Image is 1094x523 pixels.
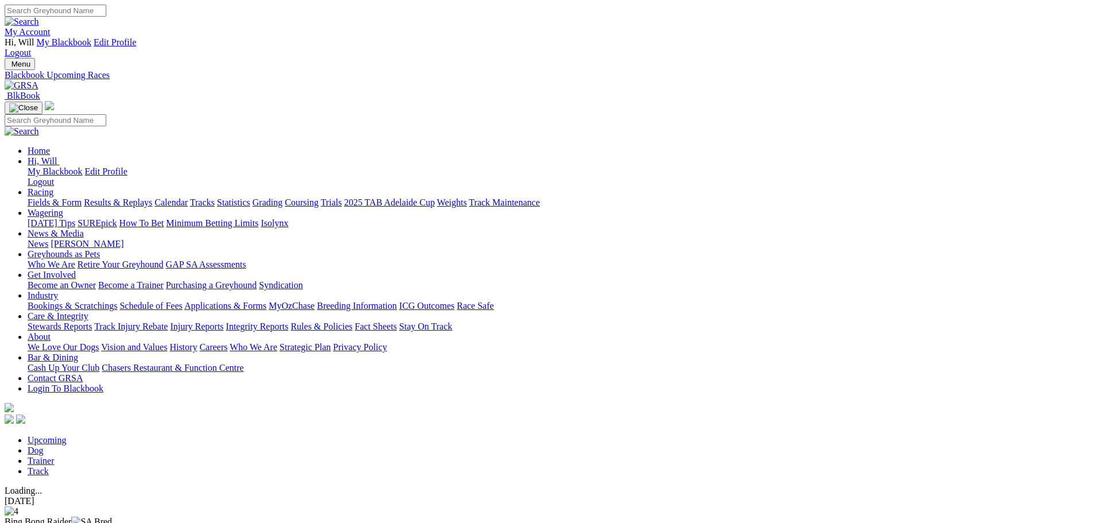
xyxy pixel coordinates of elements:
[190,197,215,207] a: Tracks
[11,60,30,68] span: Menu
[199,342,227,352] a: Careers
[28,259,75,269] a: Who We Are
[28,156,57,166] span: Hi, Will
[119,218,164,228] a: How To Bet
[28,321,92,331] a: Stewards Reports
[98,280,164,290] a: Become a Trainer
[253,197,283,207] a: Grading
[344,197,435,207] a: 2025 TAB Adelaide Cup
[169,342,197,352] a: History
[5,37,1089,58] div: My Account
[5,80,38,91] img: GRSA
[226,321,288,331] a: Integrity Reports
[102,363,243,373] a: Chasers Restaurant & Function Centre
[28,435,67,445] a: Upcoming
[28,197,82,207] a: Fields & Form
[28,280,1089,290] div: Get Involved
[166,218,258,228] a: Minimum Betting Limits
[9,103,38,113] img: Close
[5,70,1089,80] a: Blackbook Upcoming Races
[280,342,331,352] a: Strategic Plan
[16,414,25,424] img: twitter.svg
[28,311,88,321] a: Care & Integrity
[94,37,136,47] a: Edit Profile
[457,301,493,311] a: Race Safe
[28,270,76,280] a: Get Involved
[78,259,164,269] a: Retire Your Greyhound
[28,290,58,300] a: Industry
[28,301,117,311] a: Bookings & Scratchings
[5,506,18,517] img: 4
[28,239,1089,249] div: News & Media
[78,218,117,228] a: SUREpick
[5,58,35,70] button: Toggle navigation
[437,197,467,207] a: Weights
[5,114,106,126] input: Search
[5,91,40,100] a: BlkBook
[28,156,60,166] a: Hi, Will
[154,197,188,207] a: Calendar
[28,166,83,176] a: My Blackbook
[259,280,303,290] a: Syndication
[5,126,39,137] img: Search
[28,208,63,218] a: Wagering
[5,102,42,114] button: Toggle navigation
[28,352,78,362] a: Bar & Dining
[28,177,54,187] a: Logout
[291,321,353,331] a: Rules & Policies
[28,332,51,342] a: About
[28,301,1089,311] div: Industry
[28,228,84,238] a: News & Media
[28,218,1089,228] div: Wagering
[5,37,34,47] span: Hi, Will
[355,321,397,331] a: Fact Sheets
[28,363,99,373] a: Cash Up Your Club
[94,321,168,331] a: Track Injury Rebate
[5,48,31,57] a: Logout
[51,239,123,249] a: [PERSON_NAME]
[5,27,51,37] a: My Account
[5,403,14,412] img: logo-grsa-white.png
[28,146,50,156] a: Home
[101,342,167,352] a: Vision and Values
[399,301,454,311] a: ICG Outcomes
[469,197,540,207] a: Track Maintenance
[28,466,49,476] a: Track
[5,414,14,424] img: facebook.svg
[28,197,1089,208] div: Racing
[184,301,266,311] a: Applications & Forms
[170,321,223,331] a: Injury Reports
[7,91,40,100] span: BlkBook
[317,301,397,311] a: Breeding Information
[5,5,106,17] input: Search
[28,363,1089,373] div: Bar & Dining
[285,197,319,207] a: Coursing
[261,218,288,228] a: Isolynx
[28,187,53,197] a: Racing
[28,445,44,455] a: Dog
[85,166,127,176] a: Edit Profile
[84,197,152,207] a: Results & Replays
[5,496,1089,506] div: [DATE]
[28,342,99,352] a: We Love Our Dogs
[333,342,387,352] a: Privacy Policy
[230,342,277,352] a: Who We Are
[28,249,100,259] a: Greyhounds as Pets
[28,342,1089,352] div: About
[166,280,257,290] a: Purchasing a Greyhound
[28,218,75,228] a: [DATE] Tips
[28,280,96,290] a: Become an Owner
[320,197,342,207] a: Trials
[5,17,39,27] img: Search
[28,321,1089,332] div: Care & Integrity
[166,259,246,269] a: GAP SA Assessments
[28,383,103,393] a: Login To Blackbook
[28,259,1089,270] div: Greyhounds as Pets
[28,373,83,383] a: Contact GRSA
[119,301,182,311] a: Schedule of Fees
[28,166,1089,187] div: Hi, Will
[45,101,54,110] img: logo-grsa-white.png
[37,37,92,47] a: My Blackbook
[28,456,55,466] a: Trainer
